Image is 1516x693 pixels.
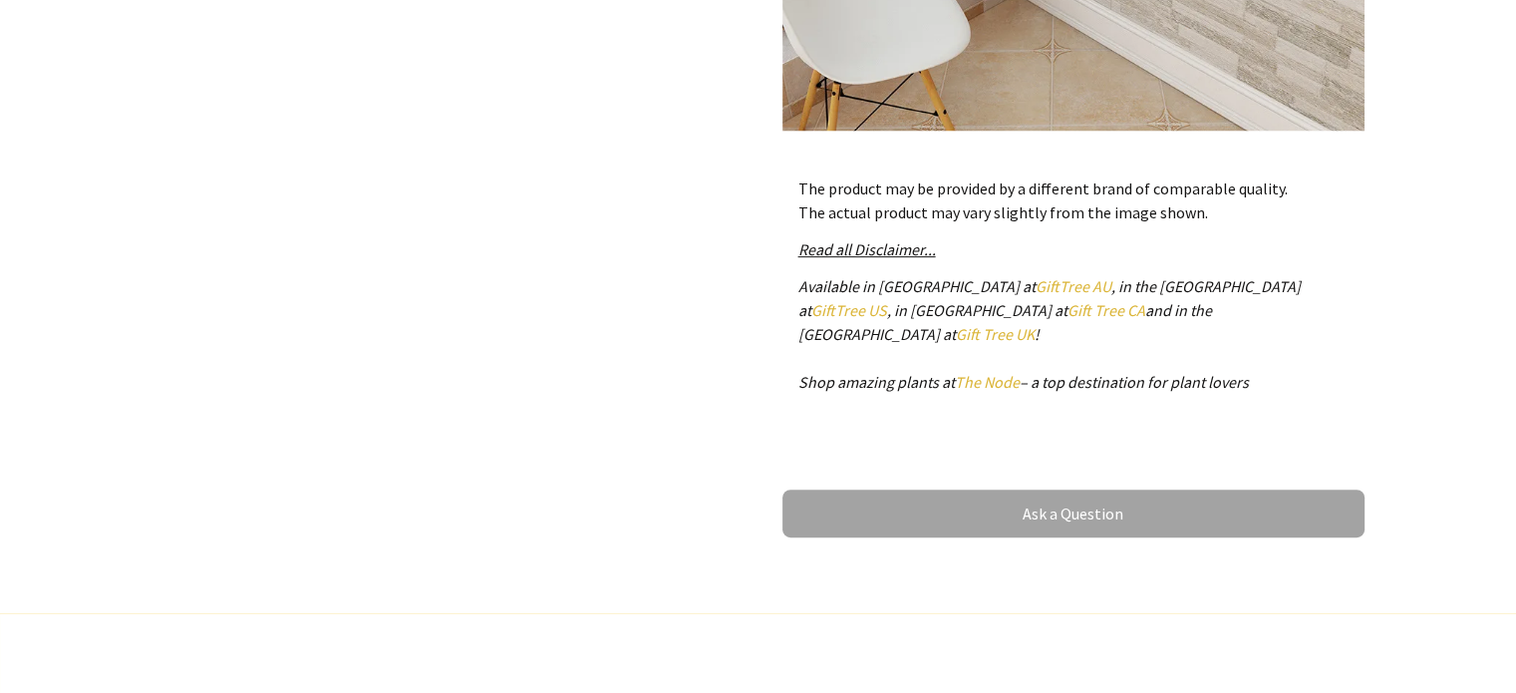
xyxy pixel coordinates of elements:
p: The product may be provided by a different brand of comparable quality. The actual product may va... [798,176,1349,224]
a: GiftTree AU [1036,276,1111,296]
a: The Node [955,372,1020,392]
a: Gift Tree CA [1067,300,1145,320]
a: GiftTree US [811,300,887,320]
a: Read all Disclaimer... [798,239,936,259]
a: Ask a Question [782,490,1364,537]
a: Gift Tree UK [956,324,1035,344]
em: Available in [GEOGRAPHIC_DATA] at , in the [GEOGRAPHIC_DATA] at , in [GEOGRAPHIC_DATA] at and in ... [798,276,1301,392]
